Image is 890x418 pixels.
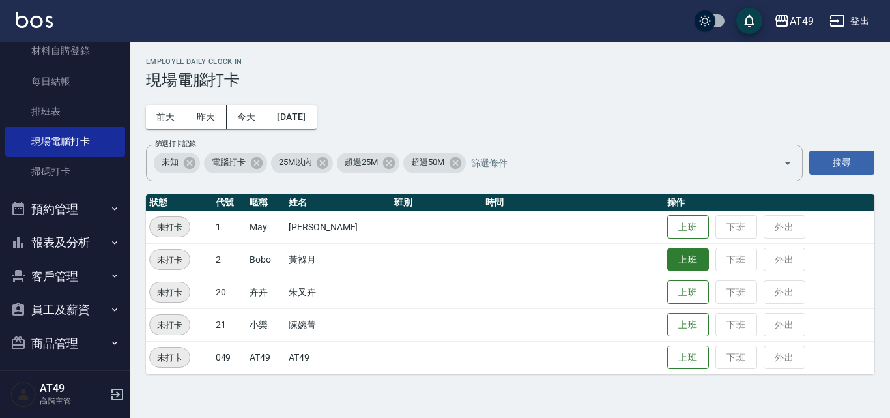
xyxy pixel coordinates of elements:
[667,248,709,271] button: 上班
[285,308,391,341] td: 陳婉菁
[146,57,874,66] h2: Employee Daily Clock In
[5,192,125,226] button: 預約管理
[285,194,391,211] th: 姓名
[337,153,399,173] div: 超過25M
[337,156,386,169] span: 超過25M
[266,105,316,129] button: [DATE]
[246,276,285,308] td: 卉卉
[777,153,798,173] button: Open
[5,226,125,260] button: 報表及分析
[212,308,247,341] td: 21
[285,211,391,243] td: [PERSON_NAME]
[246,243,285,276] td: Bobo
[5,67,125,97] a: 每日結帳
[150,253,190,267] span: 未打卡
[246,308,285,341] td: 小樂
[40,382,106,395] h5: AT49
[154,153,200,173] div: 未知
[403,153,466,173] div: 超過50M
[146,105,186,129] button: 前天
[391,194,481,211] th: 班別
[146,194,212,211] th: 狀態
[212,194,247,211] th: 代號
[667,215,709,239] button: 上班
[285,243,391,276] td: 黃褓月
[16,12,53,28] img: Logo
[212,276,247,308] td: 20
[5,260,125,293] button: 客戶管理
[5,127,125,157] a: 現場電腦打卡
[146,71,874,89] h3: 現場電腦打卡
[150,286,190,299] span: 未打卡
[212,211,247,243] td: 1
[150,351,190,365] span: 未打卡
[246,211,285,243] td: May
[5,327,125,361] button: 商品管理
[667,346,709,370] button: 上班
[5,97,125,127] a: 排班表
[186,105,227,129] button: 昨天
[809,151,874,175] button: 搜尋
[790,13,814,29] div: AT49
[736,8,762,34] button: save
[824,9,874,33] button: 登出
[246,194,285,211] th: 暱稱
[204,156,253,169] span: 電腦打卡
[285,276,391,308] td: 朱又卉
[271,156,320,169] span: 25M以內
[468,151,760,174] input: 篩選條件
[150,318,190,332] span: 未打卡
[246,341,285,374] td: AT49
[10,381,36,408] img: Person
[204,153,267,173] div: 電腦打卡
[227,105,267,129] button: 今天
[482,194,664,211] th: 時間
[212,341,247,374] td: 049
[271,153,334,173] div: 25M以內
[664,194,874,211] th: 操作
[155,139,196,149] label: 篩選打卡記錄
[5,360,125,394] button: 行銷工具
[5,293,125,327] button: 員工及薪資
[667,313,709,337] button: 上班
[150,220,190,234] span: 未打卡
[403,156,452,169] span: 超過50M
[769,8,819,35] button: AT49
[40,395,106,407] p: 高階主管
[667,280,709,305] button: 上班
[5,157,125,187] a: 掃碼打卡
[5,36,125,66] a: 材料自購登錄
[154,156,186,169] span: 未知
[285,341,391,374] td: AT49
[212,243,247,276] td: 2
